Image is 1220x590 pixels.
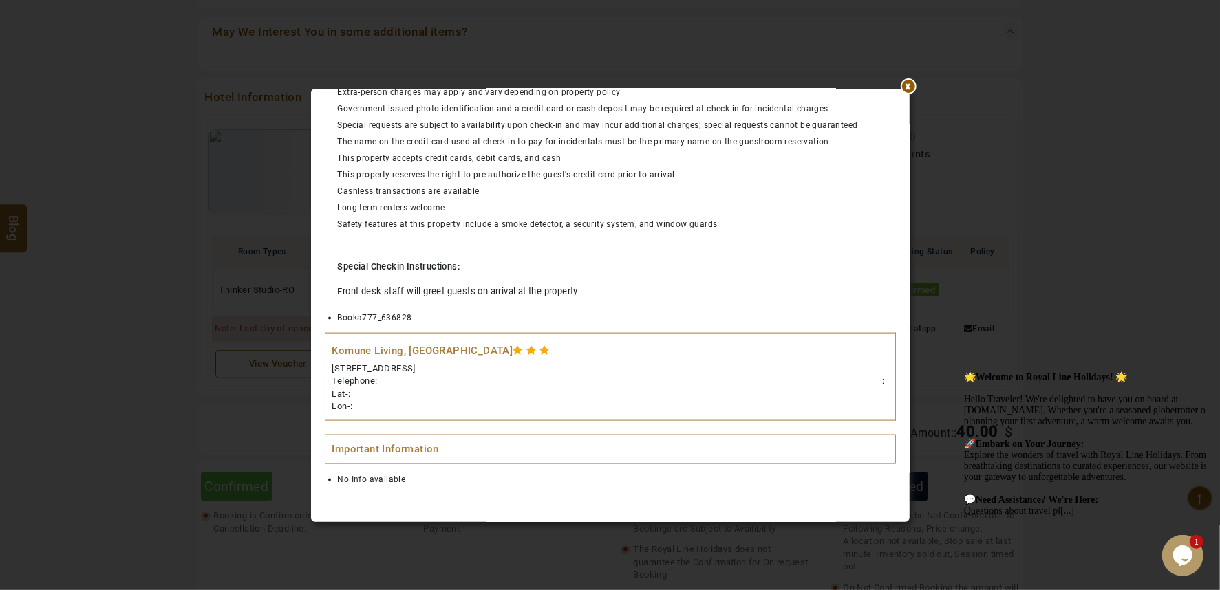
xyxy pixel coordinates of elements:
[332,375,376,386] span: Telephone
[338,100,896,117] li: Government-issued photo identification and a credit card or cash deposit may be required at check...
[338,117,896,133] li: Special requests are subject to availability upon check-in and may incur additional charges; spec...
[332,388,883,401] td: :
[338,166,896,183] li: This property reserves the right to pre-authorize the guest's credit card prior to arrival
[338,199,896,216] li: Long-term renters welcome
[6,6,250,150] span: 🌟 Hello Traveler! We're delighted to have you on board at [DOMAIN_NAME]. Whether you're a seasone...
[6,6,253,151] div: 🌟Welcome to Royal Line Holidays! 🌟Hello Traveler! We're delighted to have you on board at [DOMAIN...
[338,474,406,484] span: No Info available
[332,363,416,373] span: [STREET_ADDRESS]
[1162,535,1206,576] iframe: chat widget
[332,389,349,399] span: Lat-
[338,261,460,272] b: Special Checkin Instructions:
[17,129,140,139] strong: Need Assistance? We're Here:
[332,443,439,455] span: Important Information
[338,133,896,150] li: The name on the credit card used at check-in to pay for incidentals must be the primary name on t...
[338,284,896,299] p: Front desk staff will greet guests on arrival at the property
[332,375,883,388] td: :
[17,6,169,17] strong: Welcome to Royal Line Holidays! 🌟
[17,73,126,83] strong: Embark on Your Journey:
[959,366,1206,528] iframe: chat widget
[332,401,351,411] span: Lon-
[338,309,896,326] li: Booka777_636828
[338,216,896,232] li: Safety features at this property include a smoke detector, a security system, and window guards
[338,183,896,199] li: Cashless transactions are available
[332,400,883,413] td: :
[338,84,896,100] li: Extra-person charges may apply and vary depending on property policy
[332,345,513,357] span: Komune Living, [GEOGRAPHIC_DATA]
[338,150,896,166] li: This property accepts credit cards, debit cards, and cash
[882,375,888,388] td: :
